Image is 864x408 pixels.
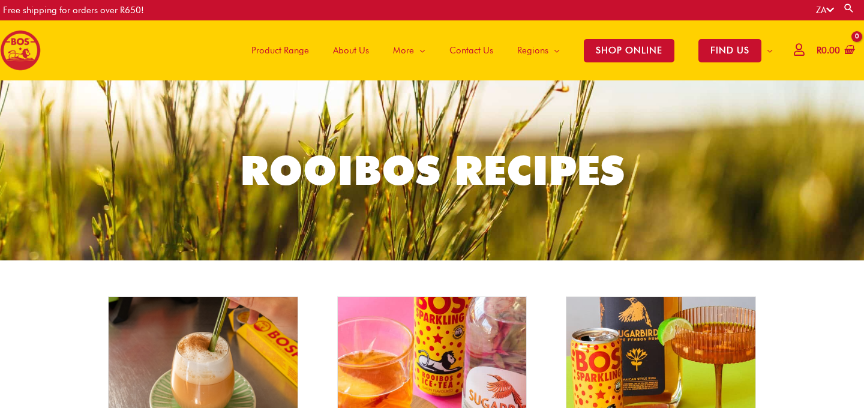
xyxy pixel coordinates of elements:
a: SHOP ONLINE [572,20,686,80]
span: FIND US [698,39,761,62]
a: More [381,20,437,80]
a: ZA [816,5,834,16]
h1: Rooibos Recipes [103,142,761,199]
nav: Site Navigation [230,20,785,80]
span: Regions [517,32,548,68]
span: Contact Us [449,32,493,68]
a: Regions [505,20,572,80]
a: View Shopping Cart, empty [814,37,855,64]
span: About Us [333,32,369,68]
a: Search button [843,2,855,14]
bdi: 0.00 [817,45,840,56]
a: Product Range [239,20,321,80]
span: SHOP ONLINE [584,39,674,62]
span: R [817,45,821,56]
span: More [393,32,414,68]
a: Contact Us [437,20,505,80]
a: About Us [321,20,381,80]
span: Product Range [251,32,309,68]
